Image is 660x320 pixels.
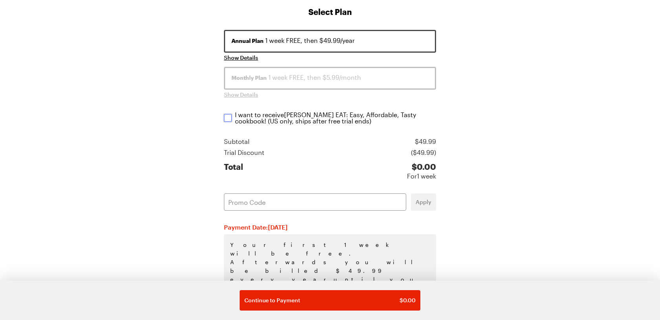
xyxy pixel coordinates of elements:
[415,137,436,146] div: $ 49.99
[224,30,436,53] button: Annual Plan 1 week FREE, then $49.99/year
[224,223,436,231] h2: Payment Date: [DATE]
[411,148,436,157] div: ($ 49.99 )
[224,162,243,181] div: Total
[224,137,436,181] section: Price summary
[224,193,406,211] input: Promo Code
[407,162,436,171] div: $ 0.00
[224,54,258,62] button: Show Details
[224,137,249,146] div: Subtotal
[231,73,429,82] div: 1 week FREE, then $5.99/month
[224,6,436,17] h1: Select Plan
[244,296,300,304] span: Continue to Payment
[224,67,436,90] button: Monthly Plan 1 week FREE, then $5.99/month
[224,91,258,99] button: Show Details
[407,171,436,181] div: For 1 week
[235,112,437,124] p: I want to receive [PERSON_NAME] EAT: Easy, Affordable, Tasty cookbook ! (US only, ships after fre...
[231,37,264,45] span: Annual Plan
[231,36,429,45] div: 1 week FREE, then $49.99/year
[224,114,232,122] input: I want to receive[PERSON_NAME] EAT: Easy, Affordable, Tasty cookbook! (US only, ships after free ...
[224,148,264,157] div: Trial Discount
[231,74,267,82] span: Monthly Plan
[240,290,420,311] button: Continue to Payment$0.00
[400,296,416,304] span: $ 0.00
